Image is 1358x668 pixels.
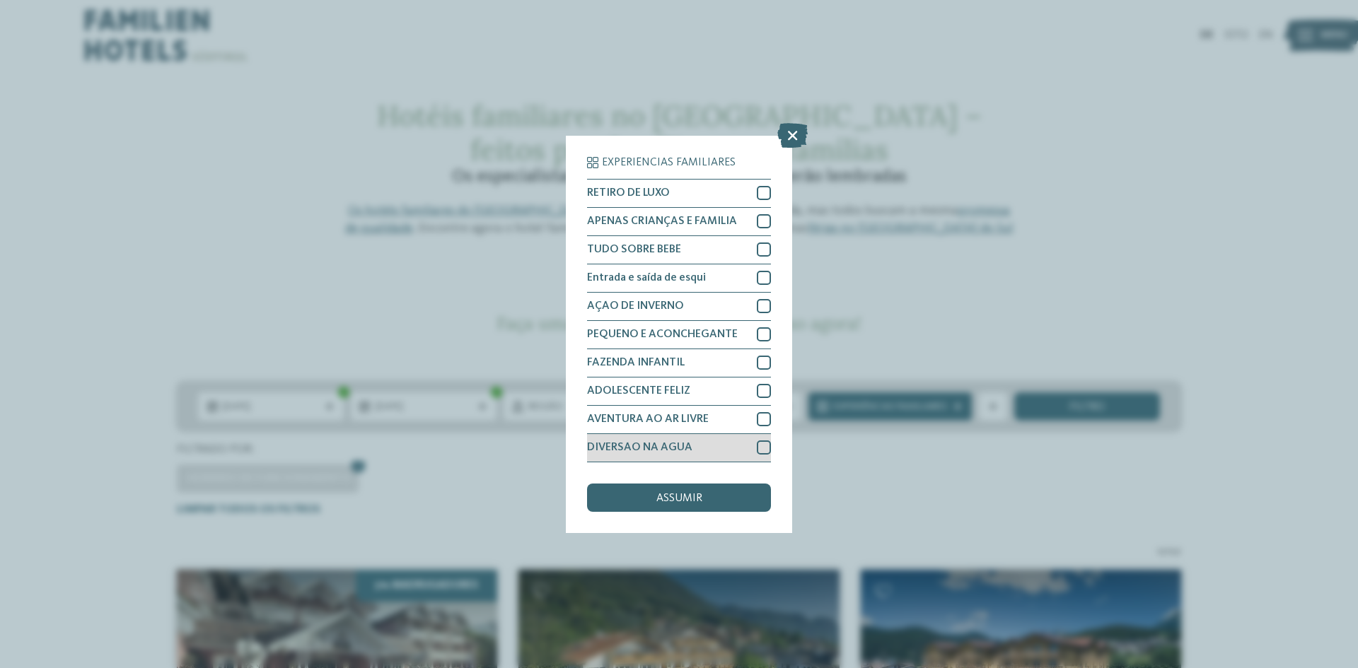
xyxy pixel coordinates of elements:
[587,442,692,453] font: DIVERSÃO NA ÁGUA
[587,385,690,397] font: ADOLESCENTE FELIZ
[587,244,681,255] font: TUDO SOBRE BEBÊ
[587,357,685,368] font: FAZENDA INFANTIL
[587,329,738,340] font: PEQUENO E ACONCHEGANTE
[656,493,702,504] font: assumir
[587,272,706,283] font: Entrada e saída de esqui
[587,414,709,425] font: AVENTURA AO AR LIVRE
[587,187,670,199] font: RETIRO DE LUXO
[587,216,737,227] font: APENAS CRIANÇAS E FAMÍLIA
[602,157,736,168] font: Experiências Familiares
[587,300,684,312] font: AÇÃO DE INVERNO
